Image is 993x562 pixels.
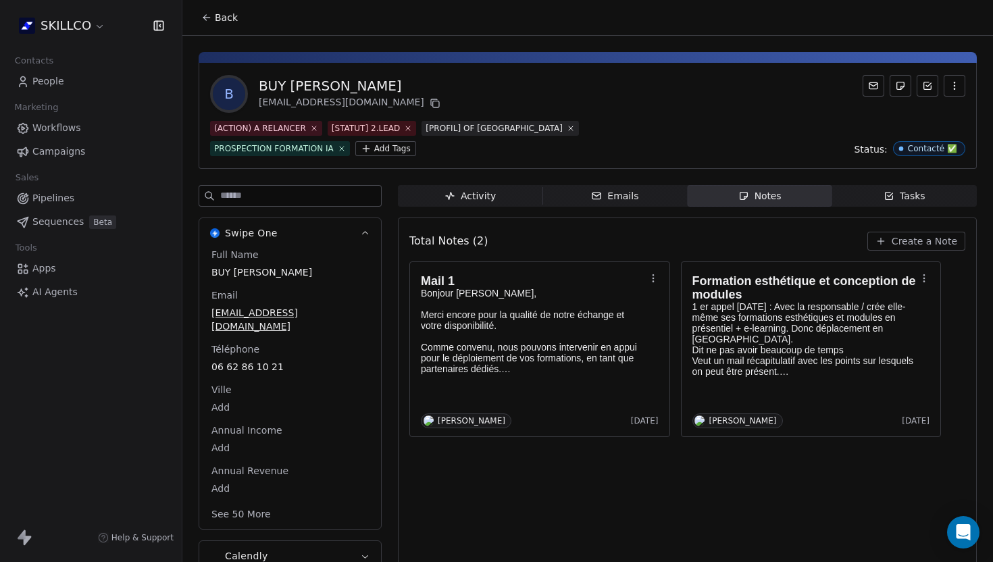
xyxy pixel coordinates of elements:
span: Sales [9,168,45,188]
div: [PROFIL] OF [GEOGRAPHIC_DATA] [426,122,563,134]
img: Skillco%20logo%20icon%20(2).png [19,18,35,34]
span: Add [211,441,369,455]
span: Total Notes (2) [409,233,488,249]
span: People [32,74,64,88]
div: BUY [PERSON_NAME] [259,76,443,95]
div: Emails [591,189,638,203]
span: Ville [209,383,234,397]
span: Tools [9,238,43,258]
p: Dit ne pas avoir beaucoup de temps [692,344,917,355]
button: Swipe OneSwipe One [199,218,381,248]
span: Full Name [209,248,261,261]
div: PROSPECTION FORMATION IA [214,143,334,155]
span: Apps [32,261,56,276]
span: Marketing [9,97,64,118]
span: Sequences [32,215,84,229]
div: Swipe OneSwipe One [199,248,381,529]
span: Annual Income [209,424,285,437]
span: Status: [854,143,887,156]
span: [DATE] [902,415,930,426]
p: 1 er appel [DATE] : Avec la responsable / crée elle-même ses formations esthétiques et modules en... [692,301,917,344]
button: Add Tags [355,141,416,156]
a: AI Agents [11,281,171,303]
img: Swipe One [210,228,220,238]
a: Apps [11,257,171,280]
span: Email [209,288,240,302]
span: Pipelines [32,191,74,205]
a: Workflows [11,117,171,139]
span: AI Agents [32,285,78,299]
div: [PERSON_NAME] [438,416,505,426]
span: Téléphone [209,342,262,356]
span: Workflows [32,121,81,135]
h1: Formation esthétique et conception de modules [692,274,917,301]
p: Comme convenu, nous pouvons intervenir en appui pour le déploiement de vos formations, en tant qu... [421,342,645,374]
h1: Mail 1 [421,274,645,288]
span: Create a Note [892,234,957,248]
button: Back [193,5,246,30]
span: Add [211,401,369,414]
div: (ACTION) A RELANCER [214,122,306,134]
span: Campaigns [32,145,85,159]
span: Beta [89,215,116,229]
div: [STATUT] 2.LEAD [332,122,401,134]
span: Help & Support [111,532,174,543]
span: Swipe One [225,226,278,240]
img: M [694,415,705,426]
img: Calendly [210,551,220,561]
p: Veut un mail récapitulatif avec les points sur lesquels on peut être présent. [692,355,917,377]
p: Merci encore pour la qualité de notre échange et votre disponibilité. [421,309,645,331]
a: People [11,70,171,93]
div: Tasks [884,189,925,203]
button: See 50 More [203,502,279,526]
span: Contacts [9,51,59,71]
button: Create a Note [867,232,965,251]
img: M [424,415,434,426]
div: [EMAIL_ADDRESS][DOMAIN_NAME] [259,95,443,111]
a: Pipelines [11,187,171,209]
a: Campaigns [11,140,171,163]
a: Help & Support [98,532,174,543]
div: Open Intercom Messenger [947,516,979,548]
p: Bonjour [PERSON_NAME], [421,288,645,299]
span: SKILLCO [41,17,91,34]
span: Annual Revenue [209,464,291,478]
span: Add [211,482,369,495]
span: BUY [PERSON_NAME] [211,265,369,279]
div: Contacté ✅ [908,144,957,153]
div: [PERSON_NAME] [709,416,777,426]
button: SKILLCO [16,14,108,37]
span: 06 62 86 10 21 [211,360,369,374]
div: Activity [444,189,496,203]
span: [DATE] [631,415,659,426]
span: Back [215,11,238,24]
span: [EMAIL_ADDRESS][DOMAIN_NAME] [211,306,369,333]
a: SequencesBeta [11,211,171,233]
span: B [213,78,245,110]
